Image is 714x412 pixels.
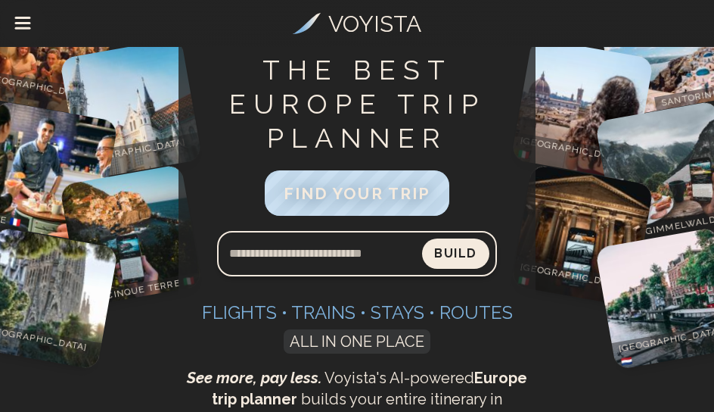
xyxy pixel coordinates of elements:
[185,53,529,155] h1: THE BEST EUROPE TRIP PLANNER
[293,13,321,34] img: Voyista Logo
[4,5,42,43] button: Drawer Menu
[265,188,449,202] a: FIND YOUR TRIP
[284,184,430,203] span: FIND YOUR TRIP
[328,7,421,41] h3: VOYISTA
[511,38,654,181] img: Florence
[511,164,654,307] img: Rome
[60,164,203,307] img: Cinque Terre
[284,329,430,354] span: ALL IN ONE PLACE
[422,239,489,269] button: Build
[265,170,449,216] button: FIND YOUR TRIP
[217,236,422,272] input: Search query
[185,301,529,325] h3: Flights • Trains • Stays • Routes
[293,7,421,41] a: VOYISTA
[60,38,203,181] img: Budapest
[187,369,321,387] span: See more, pay less.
